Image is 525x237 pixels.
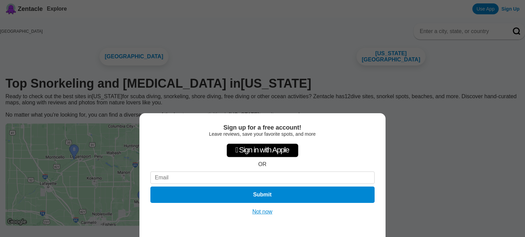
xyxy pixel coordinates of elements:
button: Submit [150,187,375,203]
div: Leave reviews, save your favorite spots, and more [150,131,375,137]
input: Email [150,172,375,184]
div: Sign in with Apple [227,144,298,157]
div: OR [258,161,267,167]
button: Not now [251,208,275,215]
div: Sign up for a free account! [150,124,375,131]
